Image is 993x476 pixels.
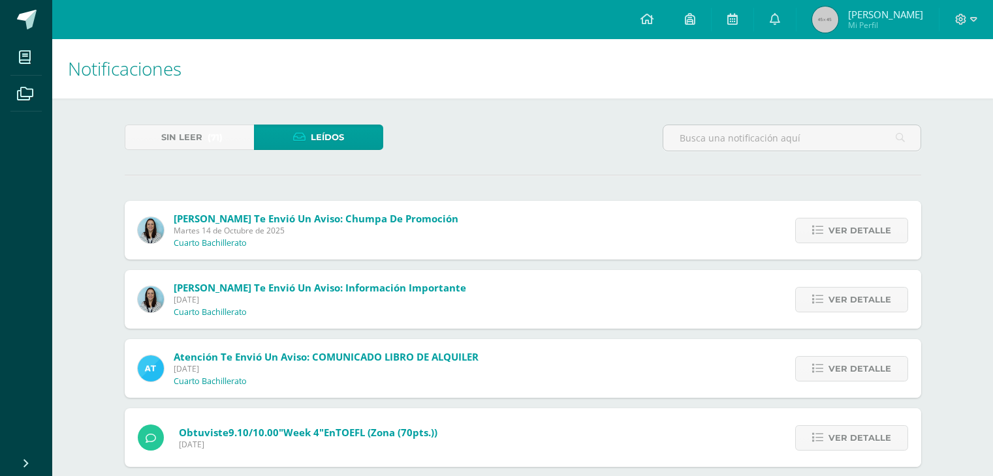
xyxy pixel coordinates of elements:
a: Leídos [254,125,383,150]
span: Mi Perfil [848,20,923,31]
img: 45x45 [812,7,838,33]
span: Ver detalle [828,288,891,312]
a: Sin leer(71) [125,125,254,150]
img: aed16db0a88ebd6752f21681ad1200a1.png [138,217,164,243]
span: Notificaciones [68,56,181,81]
p: Cuarto Bachillerato [174,238,247,248]
span: 9.10/10.00 [229,426,279,439]
span: Ver detalle [828,357,891,381]
img: 9fc725f787f6a993fc92a288b7a8b70c.png [138,355,164,381]
span: Ver detalle [828,218,891,243]
span: Leídos [311,125,344,149]
p: Cuarto Bachillerato [174,307,247,318]
span: Sin leer [161,125,202,149]
span: Ver detalle [828,426,891,450]
p: Cuarto Bachillerato [174,376,247,387]
span: Martes 14 de Octubre de 2025 [174,225,458,236]
input: Busca una notificación aquí [663,125,921,151]
span: TOEFL (Zona (70pts.)) [336,426,437,439]
span: [DATE] [179,439,437,450]
span: [PERSON_NAME] [848,8,923,21]
span: (71) [208,125,223,149]
span: Obtuviste en [179,426,437,439]
img: aed16db0a88ebd6752f21681ad1200a1.png [138,286,164,312]
span: [DATE] [174,363,479,374]
span: Atención te envió un aviso: COMUNICADO LIBRO DE ALQUILER [174,350,479,363]
span: [PERSON_NAME] te envió un aviso: Chumpa de Promoción [174,212,458,225]
span: "Week 4" [279,426,324,439]
span: [DATE] [174,294,466,305]
span: [PERSON_NAME] te envió un aviso: Información importante [174,281,466,294]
